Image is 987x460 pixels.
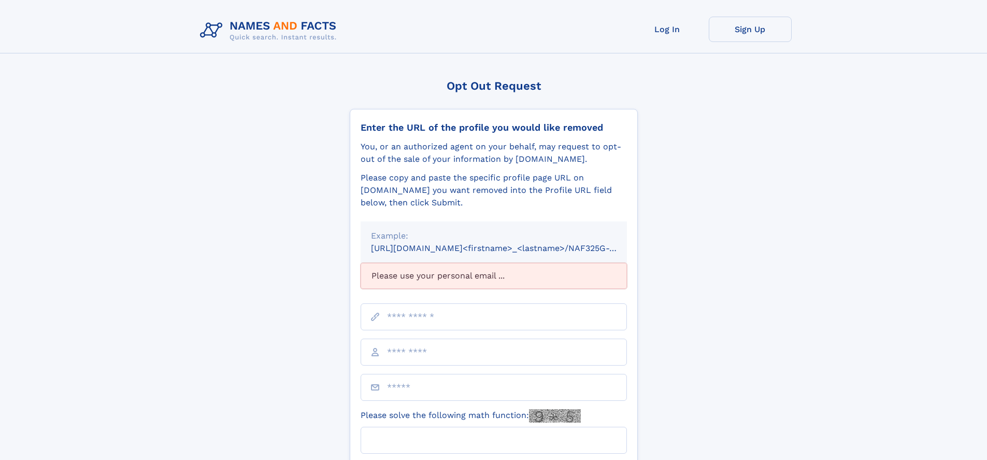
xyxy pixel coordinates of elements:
div: Opt Out Request [350,79,638,92]
div: You, or an authorized agent on your behalf, may request to opt-out of the sale of your informatio... [361,141,627,165]
a: Log In [626,17,709,42]
div: Example: [371,230,617,242]
div: Please copy and paste the specific profile page URL on [DOMAIN_NAME] you want removed into the Pr... [361,172,627,209]
div: Please use your personal email ... [361,263,627,289]
small: [URL][DOMAIN_NAME]<firstname>_<lastname>/NAF325G-xxxxxxxx [371,243,647,253]
label: Please solve the following math function: [361,409,581,423]
a: Sign Up [709,17,792,42]
div: Enter the URL of the profile you would like removed [361,122,627,133]
img: Logo Names and Facts [196,17,345,45]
